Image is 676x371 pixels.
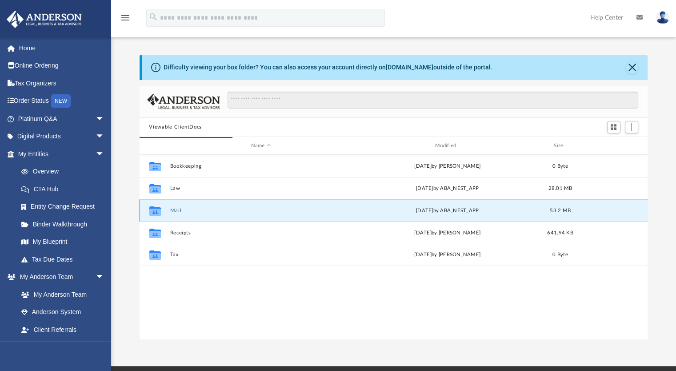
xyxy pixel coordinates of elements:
span: arrow_drop_down [96,268,113,286]
i: menu [120,12,131,23]
button: Switch to Grid View [607,121,620,133]
a: My Entitiesarrow_drop_down [6,145,118,163]
div: Name [169,142,352,150]
button: Viewable-ClientDocs [149,123,201,131]
div: Difficulty viewing your box folder? You can also access your account directly on outside of the p... [164,63,492,72]
a: Tax Due Dates [12,250,118,268]
div: id [143,142,165,150]
span: 0 Byte [552,253,568,258]
div: NEW [51,94,71,108]
span: arrow_drop_down [96,339,113,357]
a: Order StatusNEW [6,92,118,110]
span: 53.2 MB [550,208,571,213]
a: Online Ordering [6,57,118,75]
a: [DOMAIN_NAME] [386,64,433,71]
a: Digital Productsarrow_drop_down [6,128,118,145]
button: Law [170,185,352,191]
a: Anderson System [12,303,113,321]
span: 0 Byte [552,164,568,169]
i: search [148,12,158,22]
button: Close [626,61,638,74]
div: Size [542,142,578,150]
div: id [582,142,644,150]
button: Bookkeeping [170,163,352,169]
div: [DATE] by [PERSON_NAME] [356,162,538,170]
button: Mail [170,208,352,214]
img: Anderson Advisors Platinum Portal [4,11,84,28]
a: Home [6,39,118,57]
a: My Blueprint [12,233,113,251]
a: My Anderson Team [12,286,109,303]
a: CTA Hub [12,180,118,198]
a: Tax Organizers [6,74,118,92]
a: My Documentsarrow_drop_down [6,339,113,356]
div: Modified [356,142,539,150]
a: Entity Change Request [12,198,118,216]
button: Receipts [170,230,352,236]
img: User Pic [656,11,669,24]
input: Search files and folders [228,92,638,109]
div: [DATE] by ABA_NEST_APP [356,207,538,215]
a: Overview [12,163,118,181]
button: Add [625,121,638,133]
span: arrow_drop_down [96,128,113,146]
a: Binder Walkthrough [12,215,118,233]
div: [DATE] by [PERSON_NAME] [356,229,538,237]
a: menu [120,17,131,23]
span: arrow_drop_down [96,110,113,128]
div: [DATE] by [PERSON_NAME] [356,251,538,259]
div: [DATE] by ABA_NEST_APP [356,185,538,193]
span: 641.94 KB [547,230,573,235]
div: grid [140,155,648,339]
button: Tax [170,252,352,258]
span: 28.01 MB [548,186,572,191]
span: arrow_drop_down [96,145,113,163]
a: Platinum Q&Aarrow_drop_down [6,110,118,128]
a: Client Referrals [12,321,113,339]
a: My Anderson Teamarrow_drop_down [6,268,113,286]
